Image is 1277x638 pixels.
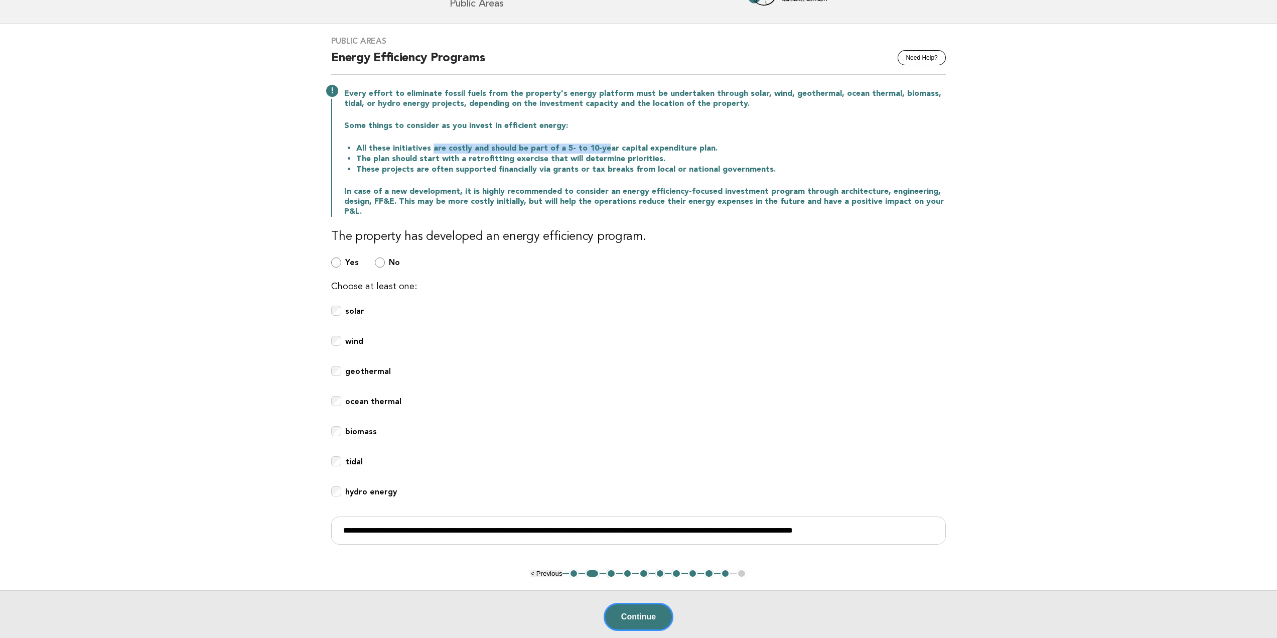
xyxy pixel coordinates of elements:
b: wind [345,336,363,346]
b: No [389,258,400,267]
b: hydro energy [345,487,397,496]
b: geothermal [345,366,391,376]
button: 9 [704,569,714,579]
button: 4 [623,569,633,579]
li: The plan should start with a retrofitting exercise that will determine priorities. [356,154,946,164]
h3: The property has developed an energy efficiency program. [331,229,946,245]
h3: Public Areas [331,36,946,46]
b: biomass [345,427,377,436]
button: 7 [671,569,681,579]
li: All these initiatives are costly and should be part of a 5- to 10-year capital expenditure plan. [356,143,946,154]
button: 8 [688,569,698,579]
button: Need Help? [898,50,945,65]
li: These projects are often supported financially via grants or tax breaks from local or national go... [356,164,946,175]
button: 5 [639,569,649,579]
button: 1 [569,569,579,579]
p: Choose at least one: [331,280,946,294]
button: 6 [655,569,665,579]
button: 3 [606,569,616,579]
p: Every effort to eliminate fossil fuels from the property's energy platform must be undertaken thr... [344,89,946,109]
button: Continue [604,603,673,631]
h2: Energy Efficiency Programs [331,50,946,75]
b: Yes [345,258,359,267]
b: solar [345,306,364,316]
b: tidal [345,457,363,466]
button: < Previous [530,570,562,577]
b: ocean thermal [345,397,401,406]
button: 2 [585,569,600,579]
p: In case of a new development, it is highly recommended to consider an energy efficiency-focused i... [344,187,946,217]
button: 10 [721,569,731,579]
p: Some things to consider as you invest in efficient energy: [344,121,946,131]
